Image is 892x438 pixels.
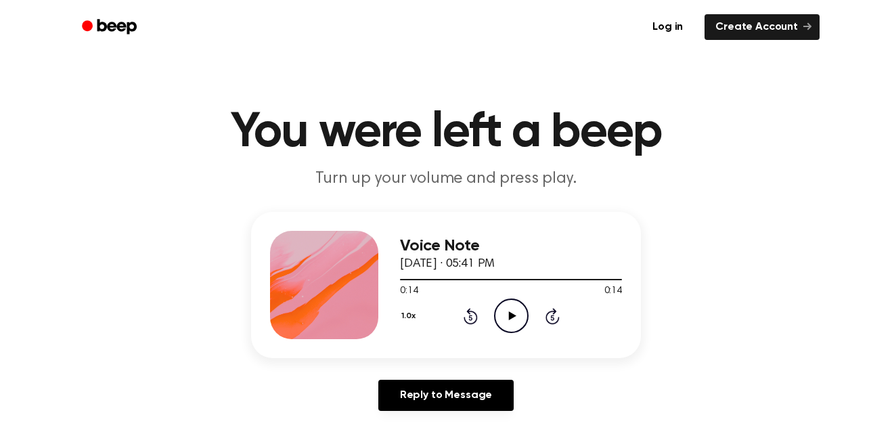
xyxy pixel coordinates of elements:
[99,108,793,157] h1: You were left a beep
[400,284,418,299] span: 0:14
[400,258,495,270] span: [DATE] · 05:41 PM
[186,168,706,190] p: Turn up your volume and press play.
[639,12,696,43] a: Log in
[400,237,622,255] h3: Voice Note
[400,305,420,328] button: 1.0x
[72,14,149,41] a: Beep
[604,284,622,299] span: 0:14
[378,380,514,411] a: Reply to Message
[705,14,820,40] a: Create Account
